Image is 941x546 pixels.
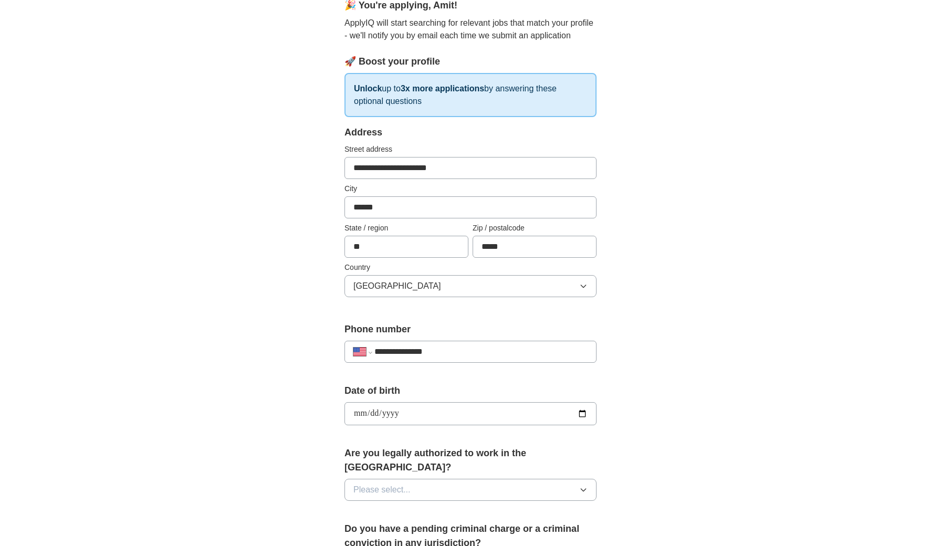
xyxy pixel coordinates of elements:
button: [GEOGRAPHIC_DATA] [344,275,597,297]
div: 🚀 Boost your profile [344,55,597,69]
p: up to by answering these optional questions [344,73,597,117]
label: State / region [344,223,468,234]
span: [GEOGRAPHIC_DATA] [353,280,441,292]
label: Date of birth [344,384,597,398]
label: City [344,183,597,194]
label: Street address [344,144,597,155]
label: Country [344,262,597,273]
strong: 3x more applications [401,84,484,93]
label: Are you legally authorized to work in the [GEOGRAPHIC_DATA]? [344,446,597,475]
strong: Unlock [354,84,382,93]
p: ApplyIQ will start searching for relevant jobs that match your profile - we'll notify you by emai... [344,17,597,42]
label: Phone number [344,322,597,337]
label: Zip / postalcode [473,223,597,234]
span: Please select... [353,484,411,496]
div: Address [344,125,597,140]
button: Please select... [344,479,597,501]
